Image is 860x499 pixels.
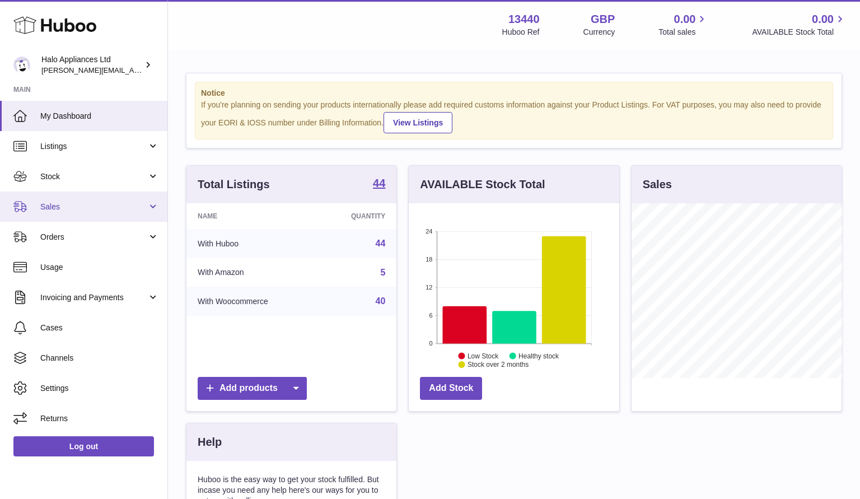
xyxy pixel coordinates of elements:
span: Channels [40,353,159,363]
td: With Woocommerce [186,287,317,316]
text: 12 [426,284,433,291]
span: Stock [40,171,147,182]
text: 6 [429,312,433,319]
div: If you're planning on sending your products internationally please add required customs informati... [201,100,827,133]
strong: Notice [201,88,827,99]
a: 5 [380,268,385,277]
a: View Listings [384,112,452,133]
text: Healthy stock [518,352,559,360]
th: Name [186,203,317,229]
span: Settings [40,383,159,394]
span: Total sales [658,27,708,38]
span: My Dashboard [40,111,159,122]
h3: AVAILABLE Stock Total [420,177,545,192]
a: Add Stock [420,377,482,400]
text: Stock over 2 months [468,361,529,369]
a: Log out [13,436,154,456]
a: 44 [373,178,385,191]
img: paul@haloappliances.com [13,57,30,73]
div: Currency [583,27,615,38]
span: Cases [40,323,159,333]
strong: 13440 [508,12,540,27]
a: 0.00 Total sales [658,12,708,38]
span: Invoicing and Payments [40,292,147,303]
span: Sales [40,202,147,212]
td: With Huboo [186,229,317,258]
strong: GBP [591,12,615,27]
text: 24 [426,228,433,235]
th: Quantity [317,203,396,229]
span: [PERSON_NAME][EMAIL_ADDRESS][DOMAIN_NAME] [41,66,225,74]
text: Low Stock [468,352,499,360]
span: Returns [40,413,159,424]
span: Orders [40,232,147,242]
span: 0.00 [674,12,696,27]
a: Add products [198,377,307,400]
td: With Amazon [186,258,317,287]
a: 44 [376,239,386,248]
span: 0.00 [812,12,834,27]
span: AVAILABLE Stock Total [752,27,847,38]
a: 40 [376,296,386,306]
h3: Help [198,435,222,450]
strong: 44 [373,178,385,189]
div: Huboo Ref [502,27,540,38]
h3: Sales [643,177,672,192]
span: Usage [40,262,159,273]
div: Halo Appliances Ltd [41,54,142,76]
text: 18 [426,256,433,263]
text: 0 [429,340,433,347]
a: 0.00 AVAILABLE Stock Total [752,12,847,38]
h3: Total Listings [198,177,270,192]
span: Listings [40,141,147,152]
